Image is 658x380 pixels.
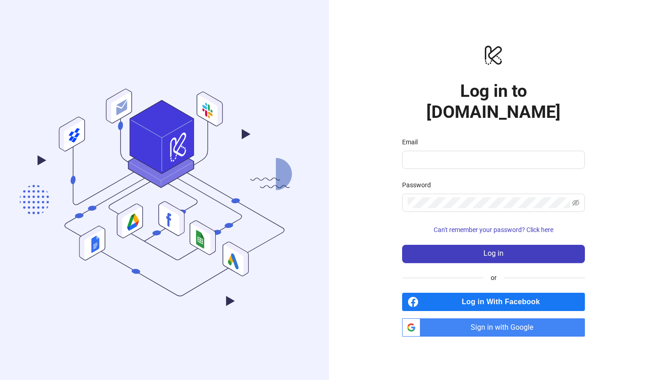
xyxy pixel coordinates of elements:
a: Log in With Facebook [402,293,585,311]
h1: Log in to [DOMAIN_NAME] [402,80,585,122]
label: Password [402,180,437,190]
a: Sign in with Google [402,318,585,337]
button: Can't remember your password? Click here [402,223,585,237]
span: Log in With Facebook [422,293,585,311]
span: Can't remember your password? Click here [434,226,553,233]
input: Email [408,154,578,165]
span: or [483,273,504,283]
span: eye-invisible [572,199,579,206]
a: Can't remember your password? Click here [402,226,585,233]
span: Sign in with Google [424,318,585,337]
input: Password [408,197,570,208]
button: Log in [402,245,585,263]
label: Email [402,137,424,147]
span: Log in [483,249,504,258]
